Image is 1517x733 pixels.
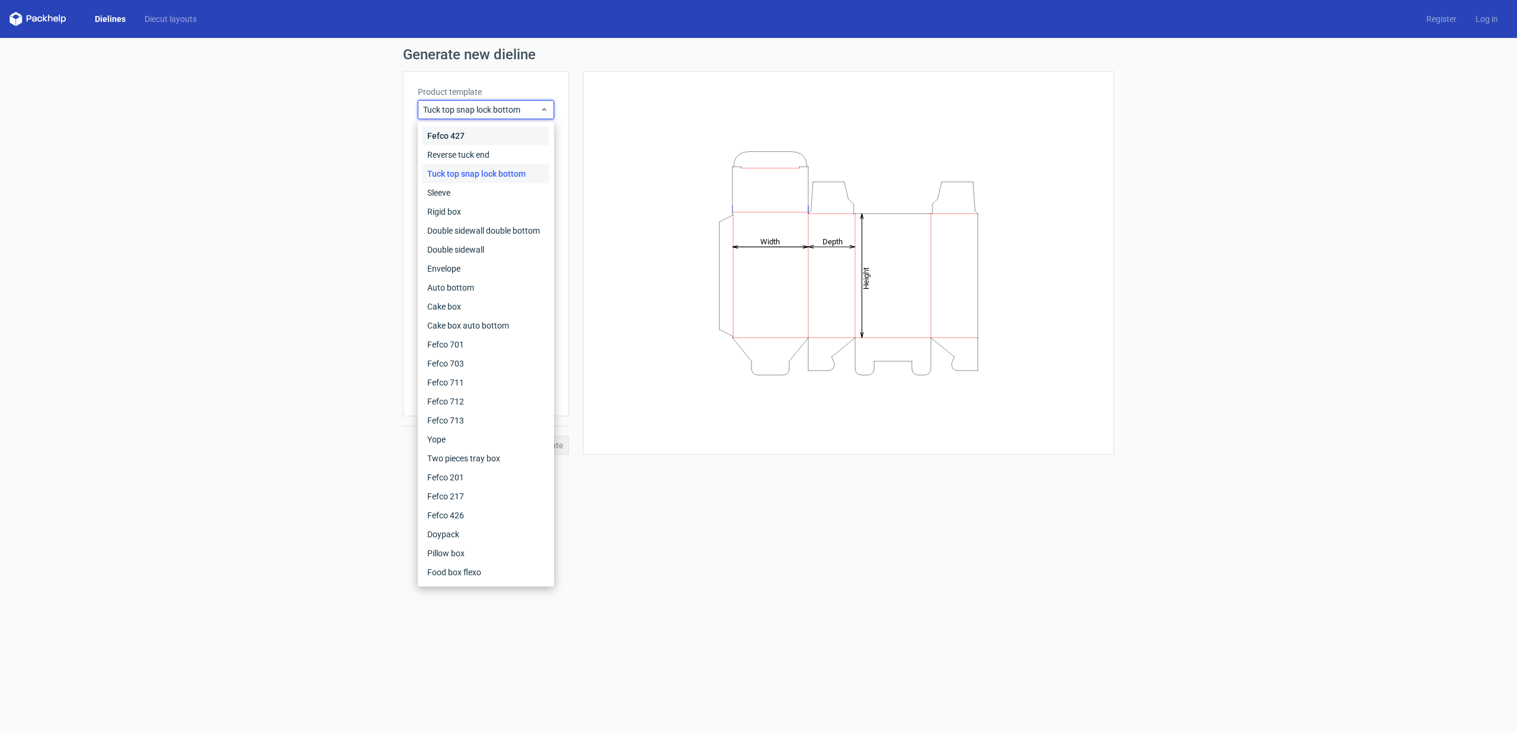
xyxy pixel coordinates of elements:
a: Log in [1466,13,1508,25]
div: Doypack [423,525,549,544]
div: Auto bottom [423,278,549,297]
div: Fefco 711 [423,373,549,392]
a: Diecut layouts [135,13,206,25]
div: Two pieces tray box [423,449,549,468]
div: Envelope [423,259,549,278]
div: Fefco 426 [423,506,549,525]
div: Fefco 201 [423,468,549,487]
a: Dielines [85,13,135,25]
div: Fefco 713 [423,411,549,430]
div: Sleeve [423,183,549,202]
tspan: Depth [822,237,843,246]
div: Cake box [423,297,549,316]
div: Cake box auto bottom [423,316,549,335]
div: Double sidewall [423,240,549,259]
h1: Generate new dieline [403,47,1114,62]
div: Fefco 712 [423,392,549,411]
a: Register [1417,13,1466,25]
span: Tuck top snap lock bottom [423,104,540,116]
div: Fefco 703 [423,354,549,373]
div: Double sidewall double bottom [423,221,549,240]
div: Pillow box [423,544,549,563]
div: Tuck top snap lock bottom [423,164,549,183]
div: Food box flexo [423,563,549,582]
div: Fefco 217 [423,487,549,506]
div: Reverse tuck end [423,145,549,164]
tspan: Height [862,267,870,289]
label: Product template [418,86,554,98]
div: Fefco 701 [423,335,549,354]
div: Rigid box [423,202,549,221]
tspan: Width [760,237,780,246]
div: Yope [423,430,549,449]
div: Fefco 427 [423,126,549,145]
